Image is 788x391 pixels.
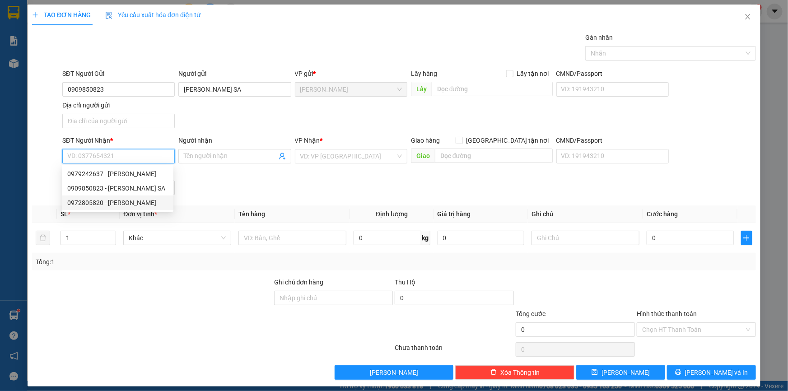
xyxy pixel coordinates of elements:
div: SĐT Người Gửi [62,69,175,79]
div: 0979242637 - [PERSON_NAME] [67,169,168,179]
div: XÃ [GEOGRAPHIC_DATA] , [GEOGRAPHIC_DATA] [8,53,99,96]
input: Ghi chú đơn hàng [274,291,393,305]
div: Chưa thanh toán [394,343,515,358]
div: 0777130063 [8,40,99,53]
div: [PERSON_NAME] ( [PERSON_NAME] ) [8,19,99,40]
input: 0 [438,231,525,245]
span: Tên hàng [238,210,265,218]
div: 0909850823 - TRẦN THỊ TUYẾT SA [62,181,173,195]
span: Định lượng [376,210,408,218]
div: VP gửi [295,69,407,79]
input: Dọc đường [435,149,553,163]
div: 0909850823 - [PERSON_NAME] SA [67,183,168,193]
div: Người gửi [178,69,291,79]
div: 0972805820 - VÕ THỊ TÀI LINH [62,195,173,210]
input: Ghi Chú [532,231,639,245]
span: TẠO ĐƠN HÀNG [32,11,91,19]
div: [PERSON_NAME] [8,8,99,19]
span: plus [741,234,752,242]
span: [PERSON_NAME] [370,368,418,377]
span: Yêu cầu xuất hóa đơn điện tử [105,11,200,19]
button: save[PERSON_NAME] [576,365,665,380]
label: Gán nhãn [585,34,613,41]
div: [PERSON_NAME] [106,28,197,39]
span: plus [32,12,38,18]
div: Người nhận [178,135,291,145]
label: Hình thức thanh toán [637,310,697,317]
span: Thu Hộ [395,279,415,286]
span: user-add [279,153,286,160]
span: printer [675,369,681,376]
span: Đơn vị tính [123,210,157,218]
span: Lấy [411,82,432,96]
div: 0979242637 - TRẦN THẾ NHÂN [62,167,173,181]
button: delete [36,231,50,245]
span: [GEOGRAPHIC_DATA] tận nơi [463,135,553,145]
span: Giao [411,149,435,163]
button: [PERSON_NAME] [335,365,454,380]
div: [GEOGRAPHIC_DATA] [106,8,197,28]
div: 0916343236 [106,39,197,51]
span: Khác [129,231,226,245]
button: printer[PERSON_NAME] và In [667,365,756,380]
span: delete [490,369,497,376]
span: Giao hàng [411,137,440,144]
span: [PERSON_NAME] [601,368,650,377]
input: Dọc đường [432,82,553,96]
span: Cao Lãnh [300,83,402,96]
span: Xóa Thông tin [500,368,540,377]
span: Lấy tận nơi [513,69,553,79]
span: Cước hàng [647,210,678,218]
button: Close [735,5,760,30]
span: close [744,13,751,20]
span: VP Nhận [295,137,320,144]
span: Lấy hàng [411,70,437,77]
input: Địa chỉ của người gửi [62,114,175,128]
th: Ghi chú [528,205,643,223]
span: Giá trị hàng [438,210,471,218]
span: save [592,369,598,376]
span: Tổng cước [516,310,546,317]
button: deleteXóa Thông tin [455,365,574,380]
div: Địa chỉ người gửi [62,100,175,110]
span: SL [61,210,68,218]
div: CMND/Passport [556,135,669,145]
span: kg [421,231,430,245]
span: [PERSON_NAME] và In [685,368,748,377]
label: Ghi chú đơn hàng [274,279,324,286]
div: CMND/Passport [556,69,669,79]
div: Tổng: 1 [36,257,304,267]
button: plus [741,231,752,245]
input: VD: Bàn, Ghế [238,231,346,245]
span: Gửi: [8,9,22,18]
div: SĐT Người Nhận [62,135,175,145]
span: Nhận: [106,8,127,17]
div: 0972805820 - [PERSON_NAME] [67,198,168,208]
img: icon [105,12,112,19]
